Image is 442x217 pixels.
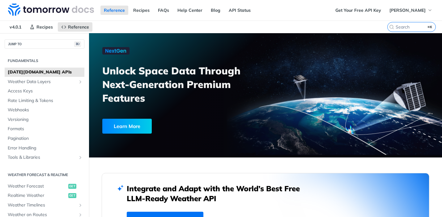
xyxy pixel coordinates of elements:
span: Pagination [8,135,83,142]
a: Recipes [130,6,153,15]
img: Tomorrow.io Weather API Docs [8,3,94,16]
button: Show subpages for Tools & Libraries [78,155,83,160]
a: [DATE][DOMAIN_NAME] APIs [5,68,84,77]
a: Learn More [102,119,238,134]
a: Get Your Free API Key [332,6,385,15]
span: v4.0.1 [6,22,25,32]
kbd: ⌘K [426,24,434,30]
a: Help Center [174,6,206,15]
a: Rate Limiting & Tokens [5,96,84,105]
a: Tools & LibrariesShow subpages for Tools & Libraries [5,153,84,162]
span: Access Keys [8,88,83,94]
div: Learn More [102,119,152,134]
span: ⌘/ [74,42,81,47]
a: Weather TimelinesShow subpages for Weather Timelines [5,201,84,210]
span: get [68,193,76,198]
a: Formats [5,124,84,134]
a: Reference [58,22,92,32]
span: Weather Forecast [8,183,67,189]
h2: Weather Forecast & realtime [5,172,84,178]
span: Tools & Libraries [8,154,76,161]
a: Realtime Weatherget [5,191,84,200]
a: Versioning [5,115,84,124]
a: Weather Forecastget [5,182,84,191]
button: Show subpages for Weather Data Layers [78,79,83,84]
a: Reference [100,6,128,15]
span: Reference [68,24,89,30]
a: Recipes [26,22,56,32]
span: get [68,184,76,189]
a: API Status [225,6,254,15]
span: Versioning [8,117,83,123]
a: FAQs [155,6,172,15]
h2: Integrate and Adapt with the World’s Best Free LLM-Ready Weather API [127,184,309,203]
h3: Unlock Space Data Through Next-Generation Premium Features [102,64,272,105]
span: Realtime Weather [8,193,67,199]
a: Error Handling [5,144,84,153]
a: Weather Data LayersShow subpages for Weather Data Layers [5,77,84,86]
img: NextGen [102,47,130,55]
span: Error Handling [8,145,83,151]
a: Blog [207,6,224,15]
button: [PERSON_NAME] [386,6,436,15]
span: Weather Timelines [8,202,76,208]
button: JUMP TO⌘/ [5,39,84,49]
svg: Search [389,24,394,29]
a: Access Keys [5,86,84,96]
span: [PERSON_NAME] [389,7,426,13]
span: Recipes [36,24,53,30]
span: [DATE][DOMAIN_NAME] APIs [8,69,83,75]
span: Webhooks [8,107,83,113]
a: Webhooks [5,105,84,115]
span: Formats [8,126,83,132]
button: Show subpages for Weather Timelines [78,203,83,208]
span: Weather Data Layers [8,79,76,85]
span: Rate Limiting & Tokens [8,98,83,104]
a: Pagination [5,134,84,143]
h2: Fundamentals [5,58,84,64]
